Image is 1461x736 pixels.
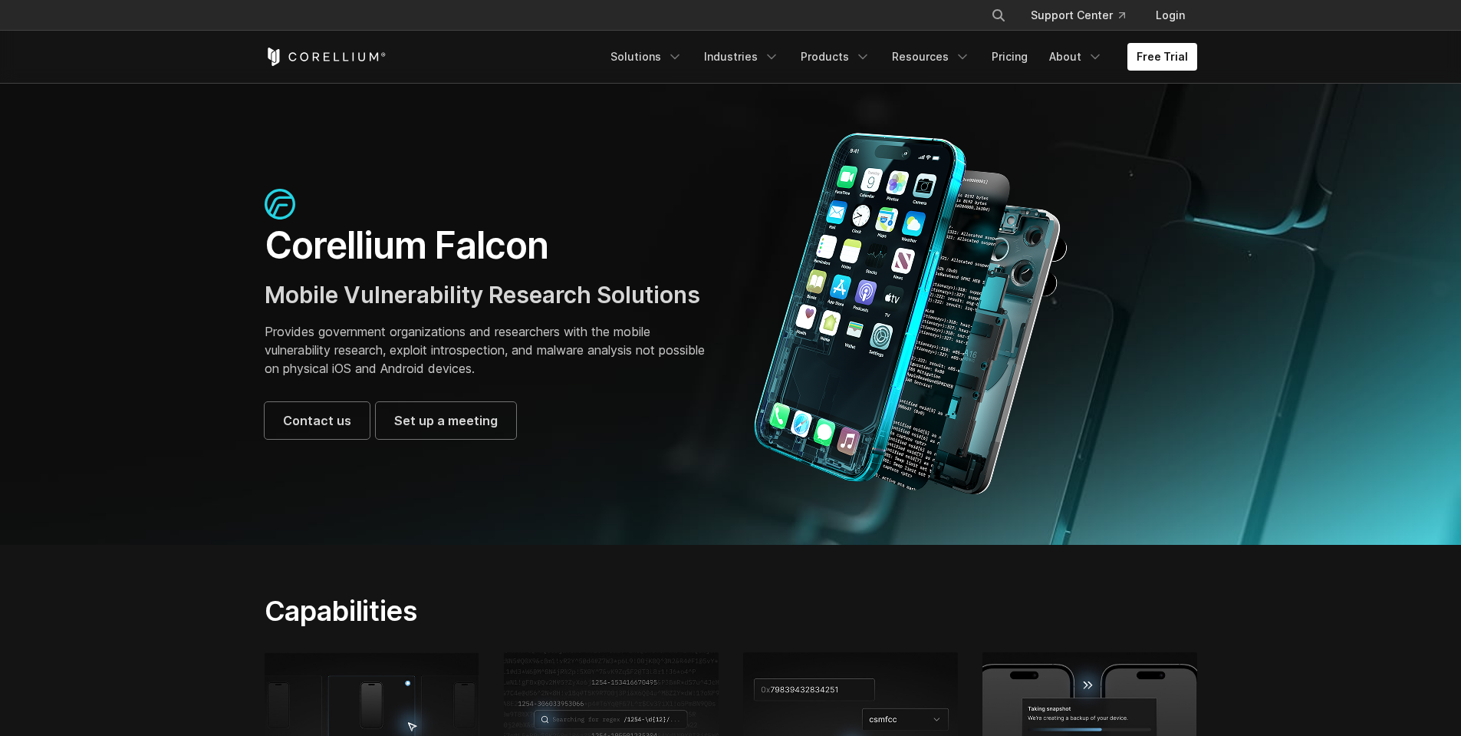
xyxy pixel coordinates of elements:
[265,594,876,628] h2: Capabilities
[265,322,716,378] p: Provides government organizations and researchers with the mobile vulnerability research, exploit...
[972,2,1197,29] div: Navigation Menu
[1040,43,1112,71] a: About
[601,43,1197,71] div: Navigation Menu
[1127,43,1197,71] a: Free Trial
[1143,2,1197,29] a: Login
[265,48,387,66] a: Corellium Home
[283,411,351,430] span: Contact us
[982,43,1037,71] a: Pricing
[265,281,700,309] span: Mobile Vulnerability Research Solutions
[791,43,880,71] a: Products
[265,402,370,439] a: Contact us
[746,132,1076,496] img: Corellium_Falcon Hero 1
[1018,2,1137,29] a: Support Center
[265,189,295,219] img: falcon-icon
[985,2,1012,29] button: Search
[376,402,516,439] a: Set up a meeting
[394,411,498,430] span: Set up a meeting
[883,43,979,71] a: Resources
[695,43,788,71] a: Industries
[601,43,692,71] a: Solutions
[265,223,716,269] h1: Corellium Falcon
